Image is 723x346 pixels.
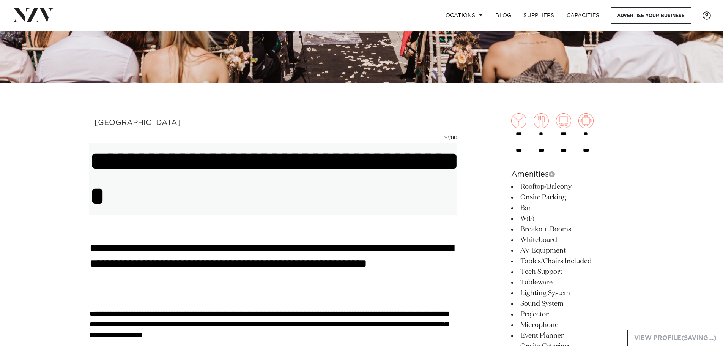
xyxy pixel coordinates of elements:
small: 36 [444,135,449,141]
li: Bar [511,203,635,213]
a: Advertise your business [611,7,691,24]
img: dining.png [534,113,549,128]
div: - [578,113,594,153]
img: meeting.png [578,113,594,128]
div: [GEOGRAPHIC_DATA] [95,119,267,126]
a: BLOG [489,7,517,24]
div: - [556,113,571,153]
div: - [511,113,526,153]
small: /60 [449,135,457,141]
li: WiFi [511,213,635,224]
li: Tables/Chairs Included [511,256,635,267]
li: Sound System [511,299,635,309]
a: Capacities [561,7,606,24]
img: theatre.png [556,113,571,128]
a: Locations [436,7,489,24]
li: Lighting System [511,288,635,299]
li: Tableware [511,277,635,288]
h6: Amenities [511,169,635,180]
li: Event Planner [511,330,635,341]
li: Tech Support [511,267,635,277]
div: - [534,113,549,153]
li: Rooftop/Balcony [511,182,635,192]
a: SUPPLIERS [517,7,560,24]
img: cocktail.png [511,113,526,128]
li: Whiteboard [511,235,635,245]
li: Onsite Parking [511,192,635,203]
li: Breakout Rooms [511,224,635,235]
li: AV Equipment [511,245,635,256]
img: nzv-logo.png [12,8,54,22]
li: Projector [511,309,635,320]
li: Microphone [511,320,635,330]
